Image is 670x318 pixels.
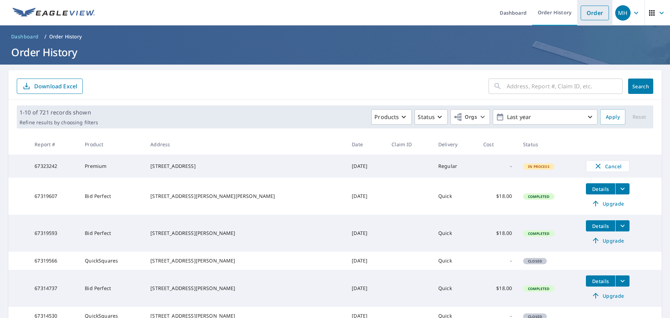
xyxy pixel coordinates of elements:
td: 67323242 [29,155,79,178]
th: Date [346,134,386,155]
td: Bid Perfect [79,270,145,307]
td: Bid Perfect [79,215,145,252]
nav: breadcrumb [8,31,662,42]
button: Last year [493,109,597,125]
button: Status [415,109,448,125]
td: 67319593 [29,215,79,252]
td: $18.00 [478,215,518,252]
td: [DATE] [346,252,386,270]
span: Search [634,83,648,90]
span: Details [590,278,611,284]
th: Report # [29,134,79,155]
a: Upgrade [586,290,630,301]
td: Regular [433,155,478,178]
span: Details [590,223,611,229]
td: QuickSquares [79,252,145,270]
li: / [44,32,46,41]
th: Delivery [433,134,478,155]
button: filesDropdownBtn-67319607 [615,183,630,194]
td: [DATE] [346,215,386,252]
th: Address [145,134,346,155]
a: Dashboard [8,31,42,42]
p: Refine results by choosing filters [20,119,98,126]
div: [STREET_ADDRESS][PERSON_NAME][PERSON_NAME] [150,193,341,200]
td: 67319607 [29,178,79,215]
button: Products [371,109,412,125]
td: Bid Perfect [79,178,145,215]
th: Cost [478,134,518,155]
a: Order [581,6,609,20]
td: - [478,155,518,178]
td: 67314737 [29,270,79,307]
a: Upgrade [586,235,630,246]
button: filesDropdownBtn-67314737 [615,275,630,287]
td: [DATE] [346,155,386,178]
div: [STREET_ADDRESS][PERSON_NAME] [150,257,341,264]
td: [DATE] [346,270,386,307]
div: [STREET_ADDRESS] [150,163,341,170]
span: Upgrade [590,236,625,245]
button: Orgs [451,109,490,125]
button: Cancel [586,160,630,172]
span: Completed [524,194,553,199]
td: Quick [433,215,478,252]
div: [STREET_ADDRESS][PERSON_NAME] [150,230,341,237]
p: Products [374,113,399,121]
span: Upgrade [590,291,625,300]
div: [STREET_ADDRESS][PERSON_NAME] [150,285,341,292]
button: Search [628,79,653,94]
td: $18.00 [478,270,518,307]
img: EV Logo [13,8,95,18]
td: Premium [79,155,145,178]
span: Details [590,186,611,192]
p: Last year [504,111,586,123]
th: Status [518,134,580,155]
span: Closed [524,259,546,264]
a: Upgrade [586,198,630,209]
td: $18.00 [478,178,518,215]
button: detailsBtn-67319607 [586,183,615,194]
td: Quick [433,252,478,270]
span: Dashboard [11,33,39,40]
button: Apply [600,109,625,125]
p: Order History [49,33,82,40]
td: 67319566 [29,252,79,270]
button: detailsBtn-67319593 [586,220,615,231]
span: Completed [524,231,553,236]
td: Quick [433,270,478,307]
th: Claim ID [386,134,433,155]
span: Completed [524,286,553,291]
button: Download Excel [17,79,83,94]
div: MH [615,5,631,21]
td: [DATE] [346,178,386,215]
button: detailsBtn-67314737 [586,275,615,287]
span: Upgrade [590,199,625,208]
th: Product [79,134,145,155]
span: Apply [606,113,620,121]
p: Download Excel [34,82,77,90]
td: - [478,252,518,270]
button: filesDropdownBtn-67319593 [615,220,630,231]
p: 1-10 of 721 records shown [20,108,98,117]
h1: Order History [8,45,662,59]
span: In Process [524,164,554,169]
span: Cancel [593,162,622,170]
td: Quick [433,178,478,215]
input: Address, Report #, Claim ID, etc. [507,76,623,96]
p: Status [418,113,435,121]
span: Orgs [454,113,477,121]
